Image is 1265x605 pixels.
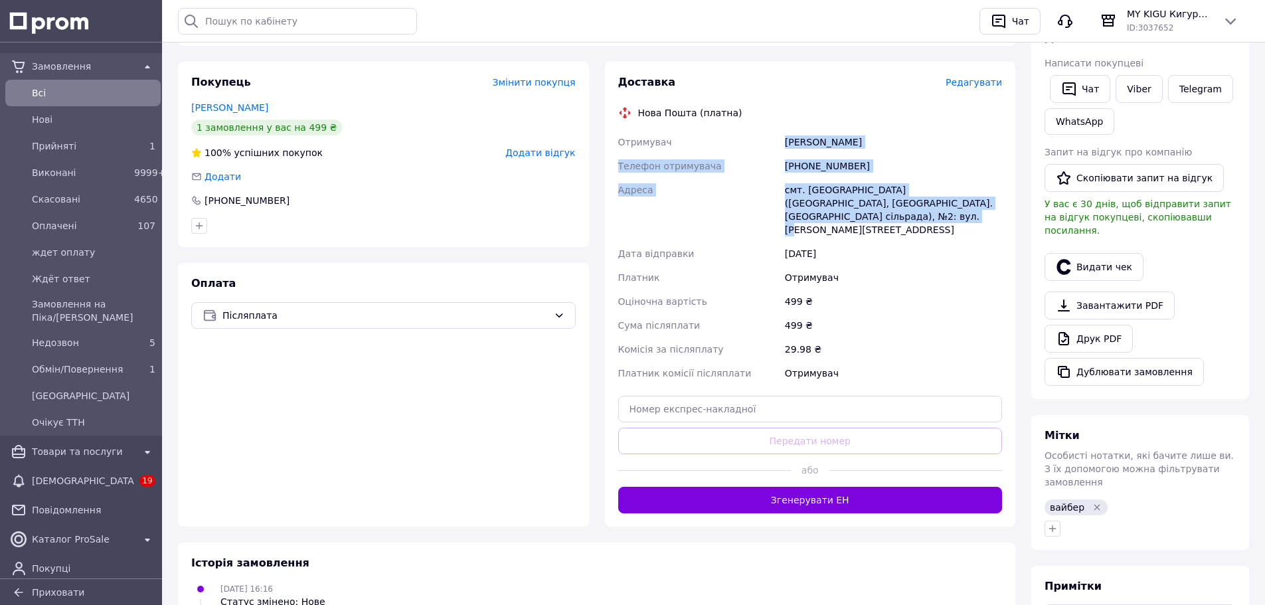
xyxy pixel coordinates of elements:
[1045,450,1234,487] span: Особисті нотатки, які бачите лише ви. З їх допомогою можна фільтрувати замовлення
[1045,147,1192,157] span: Запит на відгук про компанію
[220,584,273,594] span: [DATE] 16:16
[137,220,155,231] span: 107
[191,76,251,88] span: Покупець
[1045,253,1143,281] button: Видати чек
[618,272,660,283] span: Платник
[32,193,129,206] span: Скасовані
[979,8,1041,35] button: Чат
[782,337,1005,361] div: 29.98 ₴
[1127,23,1173,33] span: ID: 3037652
[191,146,323,159] div: успішних покупок
[191,277,236,290] span: Оплата
[1045,164,1224,192] button: Скопіювати запит на відгук
[32,86,155,100] span: Всi
[178,8,417,35] input: Пошук по кабінету
[493,77,576,88] span: Змінити покупця
[32,113,155,126] span: Нові
[149,141,155,151] span: 1
[782,290,1005,313] div: 499 ₴
[1168,75,1233,103] a: Telegram
[1009,11,1032,31] div: Чат
[149,337,155,348] span: 5
[1045,108,1114,135] a: WhatsApp
[1127,7,1212,21] span: MY KIGU Кигуруми для всей семьи!
[618,396,1003,422] input: Номер експрес-накладної
[32,533,134,546] span: Каталог ProSale
[1045,292,1175,319] a: Завантажити PDF
[618,320,701,331] span: Сума післяплати
[32,246,155,259] span: ждет оплату
[32,416,155,429] span: Очікує ТТН
[32,363,129,376] span: Обмін/Повернення
[32,587,84,598] span: Приховати
[782,361,1005,385] div: Отримувач
[134,167,165,178] span: 9999+
[618,368,752,379] span: Платник комісії післяплати
[782,242,1005,266] div: [DATE]
[791,464,829,477] span: або
[618,76,676,88] span: Доставка
[1045,325,1133,353] a: Друк PDF
[1116,75,1162,103] a: Viber
[618,344,724,355] span: Комісія за післяплату
[635,106,746,120] div: Нова Пошта (платна)
[1045,199,1231,236] span: У вас є 30 днів, щоб відправити запит на відгук покупцеві, скопіювавши посилання.
[32,336,129,349] span: Недозвон
[203,194,291,207] div: [PHONE_NUMBER]
[222,308,548,323] span: Післяплата
[505,147,575,158] span: Додати відгук
[32,166,129,179] span: Виконані
[1045,580,1102,592] span: Примітки
[1045,31,1061,44] span: Дії
[191,557,309,569] span: Історія замовлення
[191,120,342,135] div: 1 замовлення у вас на 499 ₴
[32,503,155,517] span: Повідомлення
[205,171,241,182] span: Додати
[32,298,155,324] span: Замовлення на Піка/[PERSON_NAME]
[32,562,155,575] span: Покупці
[1045,358,1204,386] button: Дублювати замовлення
[782,154,1005,178] div: [PHONE_NUMBER]
[946,77,1002,88] span: Редагувати
[1045,429,1080,442] span: Мітки
[32,445,134,458] span: Товари та послуги
[1045,58,1143,68] span: Написати покупцеві
[618,137,672,147] span: Отримувач
[618,487,1003,513] button: Згенерувати ЕН
[618,248,695,259] span: Дата відправки
[32,389,155,402] span: [GEOGRAPHIC_DATA]
[1050,502,1084,513] span: вайбер
[618,161,722,171] span: Телефон отримувача
[205,147,231,158] span: 100%
[782,130,1005,154] div: [PERSON_NAME]
[191,102,268,113] a: [PERSON_NAME]
[1050,75,1110,103] button: Чат
[618,185,653,195] span: Адреса
[782,313,1005,337] div: 499 ₴
[32,139,129,153] span: Прийняті
[618,296,707,307] span: Оціночна вартість
[32,272,155,286] span: Ждёт ответ
[32,219,129,232] span: Оплачені
[149,364,155,375] span: 1
[1092,502,1102,513] svg: Видалити мітку
[32,474,134,487] span: [DEMOGRAPHIC_DATA]
[134,194,158,205] span: 4650
[782,178,1005,242] div: смт. [GEOGRAPHIC_DATA] ([GEOGRAPHIC_DATA], [GEOGRAPHIC_DATA]. [GEOGRAPHIC_DATA] сільрада), №2: ву...
[139,475,155,487] span: 19
[32,60,134,73] span: Замовлення
[782,266,1005,290] div: Отримувач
